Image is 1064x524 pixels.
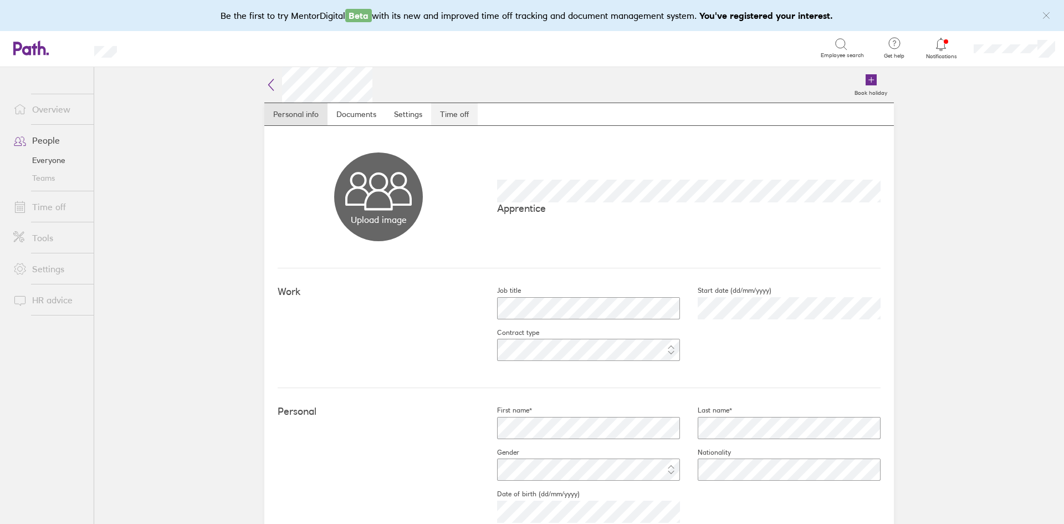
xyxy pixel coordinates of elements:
a: Everyone [4,151,94,169]
label: Gender [479,448,519,457]
span: Beta [345,9,372,22]
a: People [4,129,94,151]
div: Be the first to try MentorDigital with its new and improved time off tracking and document manage... [221,9,844,22]
label: Last name* [680,406,732,415]
label: Book holiday [848,87,894,96]
a: Tools [4,227,94,249]
a: Time off [431,103,478,125]
h4: Personal [278,406,479,418]
span: Employee search [821,52,864,59]
a: HR advice [4,289,94,311]
a: Settings [4,258,94,280]
label: Contract type [479,328,539,337]
label: Start date (dd/mm/yyyy) [680,286,771,295]
b: You've registered your interest. [699,10,833,21]
a: Settings [385,103,431,125]
label: Job title [479,286,521,295]
label: Date of birth (dd/mm/yyyy) [479,490,580,498]
a: Documents [328,103,385,125]
a: Time off [4,196,94,218]
label: Nationality [680,448,731,457]
div: Search [147,43,175,53]
label: First name* [479,406,532,415]
span: Get help [876,53,912,59]
span: Notifications [923,53,959,60]
h4: Work [278,286,479,298]
a: Teams [4,169,94,187]
a: Book holiday [848,67,894,103]
a: Notifications [923,37,959,60]
p: Apprentice [497,202,881,214]
a: Personal info [264,103,328,125]
a: Overview [4,98,94,120]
